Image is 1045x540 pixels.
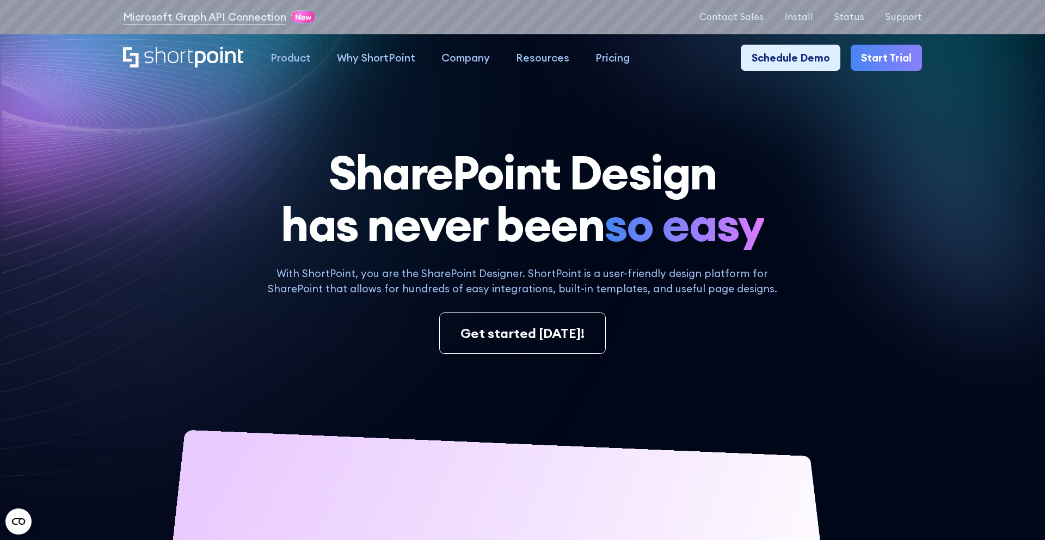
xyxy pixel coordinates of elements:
[503,45,582,71] a: Resources
[595,50,630,66] div: Pricing
[258,266,787,297] p: With ShortPoint, you are the SharePoint Designer. ShortPoint is a user-friendly design platform f...
[699,12,764,22] a: Contact Sales
[851,45,922,71] a: Start Trial
[741,45,840,71] a: Schedule Demo
[5,508,32,535] button: Open CMP widget
[885,12,922,22] a: Support
[441,50,490,66] div: Company
[123,47,244,70] a: Home
[324,45,428,71] a: Why ShortPoint
[439,312,606,354] a: Get started [DATE]!
[991,488,1045,540] iframe: Chat Widget
[123,9,286,25] a: Microsoft Graph API Connection
[516,50,569,66] div: Resources
[123,146,923,250] h1: SharePoint Design has never been
[582,45,643,71] a: Pricing
[834,12,864,22] a: Status
[257,45,324,71] a: Product
[337,50,415,66] div: Why ShortPoint
[460,323,585,343] div: Get started [DATE]!
[785,12,813,22] a: Install
[604,198,764,250] span: so easy
[271,50,311,66] div: Product
[428,45,503,71] a: Company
